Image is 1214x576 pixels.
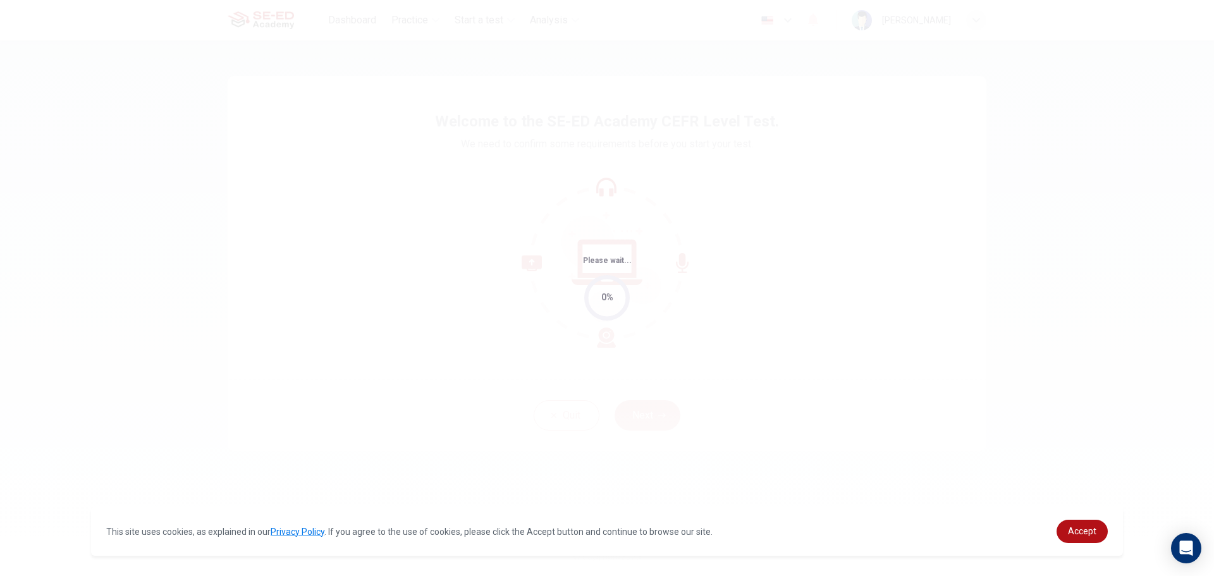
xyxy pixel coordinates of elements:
[106,527,713,537] span: This site uses cookies, as explained in our . If you agree to the use of cookies, please click th...
[91,507,1123,556] div: cookieconsent
[583,256,632,265] span: Please wait...
[601,290,613,305] div: 0%
[1057,520,1108,543] a: dismiss cookie message
[1068,526,1096,536] span: Accept
[271,527,324,537] a: Privacy Policy
[1171,533,1201,563] div: Open Intercom Messenger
